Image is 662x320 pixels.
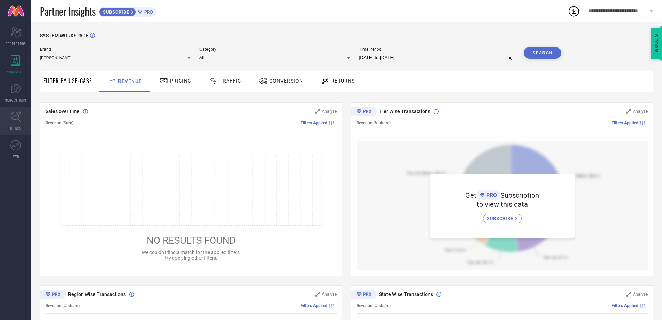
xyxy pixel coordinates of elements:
span: Filters Applied [301,120,327,125]
span: SCORECARDS [6,41,26,46]
input: Select time period [359,54,515,62]
span: | [336,303,337,308]
span: Sales over time [46,109,80,114]
span: Pricing [170,78,191,84]
span: Tier Wise Transactions [379,109,430,114]
span: Returns [331,78,355,84]
div: Open download list [567,5,580,17]
svg: Zoom [626,109,631,114]
span: Analyse [633,292,648,297]
span: Revenue (Sum) [46,120,73,125]
button: Search [524,47,561,59]
span: Brand [40,47,191,52]
span: SUGGESTIONS [5,97,26,103]
a: SUBSCRIBE [483,209,522,223]
div: Premium [351,290,377,300]
span: PRO [142,9,153,15]
a: SUBSCRIBEPRO [99,6,156,17]
span: Filters Applied [612,120,638,125]
svg: Zoom [315,292,320,297]
span: Revenue (% share) [357,120,391,125]
span: | [647,303,648,308]
span: Analyse [633,109,648,114]
span: Revenue (% share) [357,303,391,308]
span: Get [465,191,476,200]
span: Filter By Use-Case [43,77,92,85]
span: PRO [484,192,497,198]
span: Analyse [322,109,337,114]
svg: Zoom [626,292,631,297]
span: SYSTEM WORKSPACE [40,33,88,38]
div: Premium [351,107,377,117]
span: NO RESULTS FOUND [147,235,236,246]
span: Analyse [322,292,337,297]
span: Time Period [359,47,515,52]
span: Filters Applied [612,303,638,308]
span: TRENDS [10,126,22,131]
span: WORKSPACE [6,69,25,75]
span: | [647,120,648,125]
span: Revenue (% share) [46,303,80,308]
span: State Wise Transactions [379,291,433,297]
svg: Zoom [315,109,320,114]
span: | [336,120,337,125]
div: Premium [40,290,66,300]
span: to view this data [477,200,528,209]
span: Conversion [269,78,303,84]
span: SUBSCRIBE [99,9,131,15]
span: Filters Applied [301,303,327,308]
span: Category [199,47,350,52]
span: Traffic [220,78,241,84]
span: SUBSCRIBE [487,216,515,221]
span: Revenue [118,78,142,84]
span: FWD [13,154,19,159]
span: Region Wise Transactions [68,291,126,297]
span: Subscription [500,191,539,200]
span: Partner Insights [40,4,96,18]
span: We couldn’t find a match for the applied filters, try applying other filters. [142,250,241,261]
